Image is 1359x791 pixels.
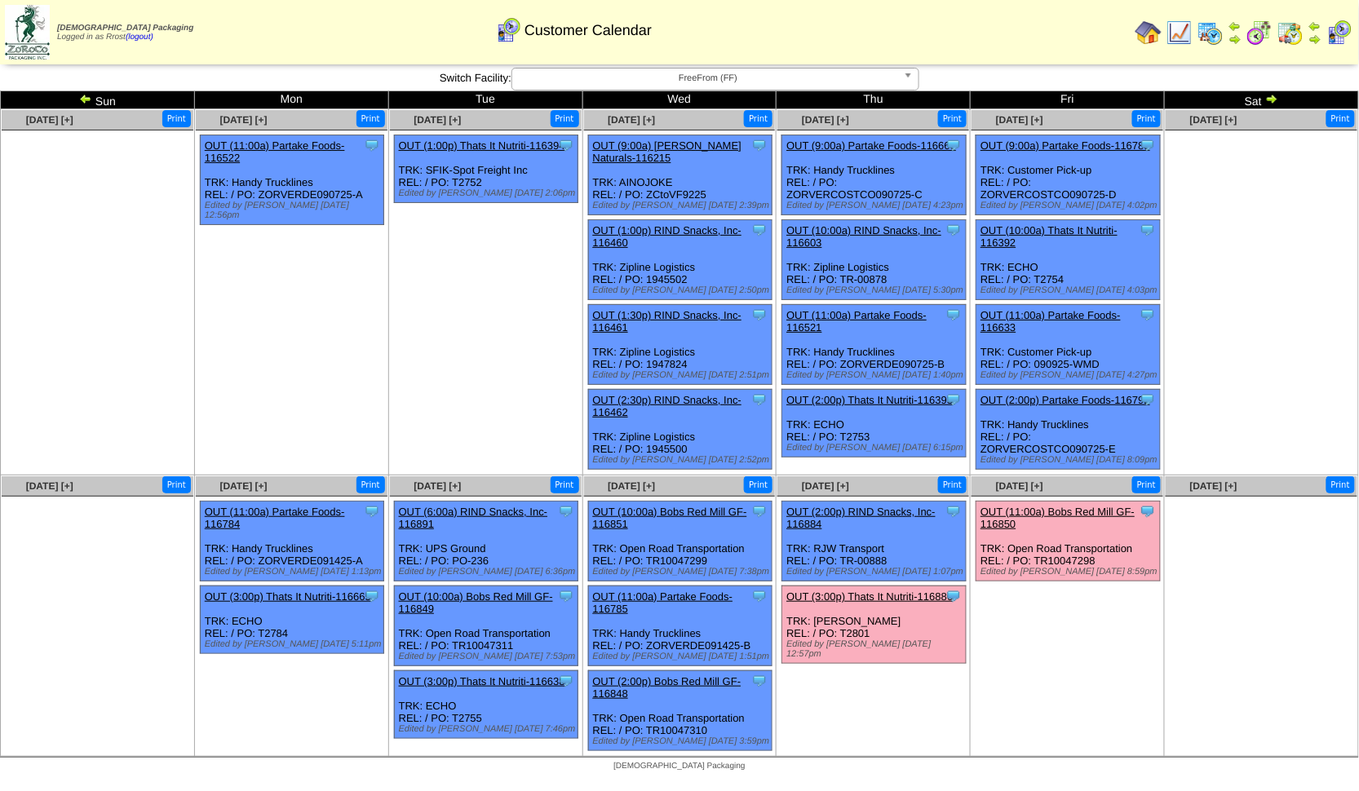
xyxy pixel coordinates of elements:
[1228,20,1242,33] img: arrowleft.gif
[751,391,768,408] img: Tooltip
[782,305,966,385] div: TRK: Handy Trucklines REL: / PO: ZORVERDE090725-B
[996,480,1043,492] a: [DATE] [+]
[1166,20,1193,46] img: line_graph.gif
[593,736,772,746] div: Edited by [PERSON_NAME] [DATE] 3:59pm
[1326,476,1355,493] button: Print
[981,567,1159,577] div: Edited by [PERSON_NAME] [DATE] 8:59pm
[593,139,742,164] a: OUT (9:00a) [PERSON_NAME] Naturals-116215
[1277,20,1304,46] img: calendarinout.gif
[751,222,768,238] img: Tooltip
[220,480,268,492] a: [DATE] [+]
[162,476,191,493] button: Print
[786,285,965,295] div: Edited by [PERSON_NAME] [DATE] 5:30pm
[26,480,73,492] a: [DATE] [+]
[971,91,1165,109] td: Fri
[593,455,772,465] div: Edited by [PERSON_NAME] [DATE] 2:52pm
[200,135,383,225] div: TRK: Handy Trucklines REL: / PO: ZORVERDE090725-A
[1140,307,1156,323] img: Tooltip
[593,652,772,661] div: Edited by [PERSON_NAME] [DATE] 1:51pm
[593,506,747,530] a: OUT (10:00a) Bobs Red Mill GF-116851
[588,220,772,300] div: TRK: Zipline Logistics REL: / PO: 1945502
[751,503,768,519] img: Tooltip
[558,503,574,519] img: Tooltip
[414,114,461,126] a: [DATE] [+]
[593,370,772,380] div: Edited by [PERSON_NAME] [DATE] 2:51pm
[1165,91,1359,109] td: Sat
[593,590,733,615] a: OUT (11:00a) Partake Foods-116785
[1246,20,1273,46] img: calendarblend.gif
[205,201,383,220] div: Edited by [PERSON_NAME] [DATE] 12:56pm
[981,394,1150,406] a: OUT (2:00p) Partake Foods-116792
[588,502,772,581] div: TRK: Open Road Transportation REL: / PO: TR10047299
[399,675,565,687] a: OUT (3:00p) Thats It Nutriti-116638
[786,639,965,659] div: Edited by [PERSON_NAME] [DATE] 12:57pm
[608,114,655,126] span: [DATE] [+]
[593,675,741,700] a: OUT (2:00p) Bobs Red Mill GF-116848
[786,139,956,152] a: OUT (9:00a) Partake Foods-116666
[976,502,1160,581] div: TRK: Open Road Transportation REL: / PO: TR10047298
[200,586,383,654] div: TRK: ECHO REL: / PO: T2784
[194,91,388,109] td: Mon
[945,307,962,323] img: Tooltip
[588,135,772,215] div: TRK: AINOJOKE REL: / PO: ZCtoVF9225
[593,285,772,295] div: Edited by [PERSON_NAME] [DATE] 2:50pm
[786,394,953,406] a: OUT (2:00p) Thats It Nutriti-116393
[1326,20,1352,46] img: calendarcustomer.gif
[802,114,849,126] span: [DATE] [+]
[558,588,574,604] img: Tooltip
[399,652,578,661] div: Edited by [PERSON_NAME] [DATE] 7:53pm
[551,476,579,493] button: Print
[1228,33,1242,46] img: arrowright.gif
[786,590,953,603] a: OUT (3:00p) Thats It Nutriti-116886
[981,455,1159,465] div: Edited by [PERSON_NAME] [DATE] 8:09pm
[1190,114,1237,126] a: [DATE] [+]
[582,91,777,109] td: Wed
[981,309,1121,334] a: OUT (11:00a) Partake Foods-116633
[525,22,652,39] span: Customer Calendar
[744,110,772,127] button: Print
[399,188,578,198] div: Edited by [PERSON_NAME] [DATE] 2:06pm
[593,394,742,418] a: OUT (2:30p) RIND Snacks, Inc-116462
[608,480,655,492] a: [DATE] [+]
[996,114,1043,126] a: [DATE] [+]
[519,68,897,88] span: FreeFrom (FF)
[1326,110,1355,127] button: Print
[751,588,768,604] img: Tooltip
[399,724,578,734] div: Edited by [PERSON_NAME] [DATE] 7:46pm
[394,671,578,739] div: TRK: ECHO REL: / PO: T2755
[205,506,345,530] a: OUT (11:00a) Partake Foods-116784
[57,24,193,33] span: [DEMOGRAPHIC_DATA] Packaging
[79,92,92,105] img: arrowleft.gif
[588,390,772,470] div: TRK: Zipline Logistics REL: / PO: 1945500
[394,502,578,581] div: TRK: UPS Ground REL: / PO: PO-236
[744,476,772,493] button: Print
[786,224,941,249] a: OUT (10:00a) RIND Snacks, Inc-116603
[1135,20,1162,46] img: home.gif
[802,480,849,492] a: [DATE] [+]
[777,91,971,109] td: Thu
[782,586,966,664] div: TRK: [PERSON_NAME] REL: / PO: T2801
[786,201,965,210] div: Edited by [PERSON_NAME] [DATE] 4:23pm
[945,588,962,604] img: Tooltip
[26,114,73,126] a: [DATE] [+]
[588,671,772,751] div: TRK: Open Road Transportation REL: / PO: TR10047310
[1190,480,1237,492] a: [DATE] [+]
[981,224,1118,249] a: OUT (10:00a) Thats It Nutriti-116392
[356,476,385,493] button: Print
[364,137,380,153] img: Tooltip
[588,586,772,666] div: TRK: Handy Trucklines REL: / PO: ZORVERDE091425-B
[751,137,768,153] img: Tooltip
[976,305,1160,385] div: TRK: Customer Pick-up REL: / PO: 090925-WMD
[1308,20,1321,33] img: arrowleft.gif
[414,480,461,492] span: [DATE] [+]
[364,503,380,519] img: Tooltip
[399,567,578,577] div: Edited by [PERSON_NAME] [DATE] 6:36pm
